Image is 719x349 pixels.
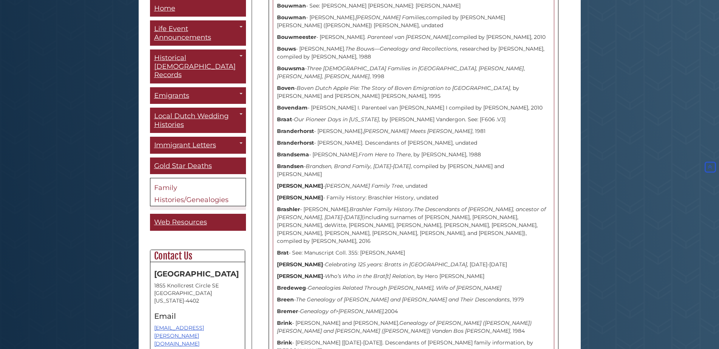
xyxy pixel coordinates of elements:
span: Life Event Announcements [154,25,211,42]
i: The Bouws—Genealogy and Recollections [345,45,457,52]
p: - [PERSON_NAME]. Descendants of [PERSON_NAME], undated [277,139,550,147]
span: Local Dutch Wedding Histories [154,112,229,129]
i: Genealogies Related Through [PERSON_NAME], Wife of [PERSON_NAME] [308,284,501,291]
strong: Bouwman [277,2,306,9]
h4: Email [154,312,241,320]
strong: Brat [277,249,289,256]
a: Immigrant Letters [150,137,246,154]
a: Local Dutch Wedding Histories [150,108,246,133]
p: - [PERSON_NAME] and [PERSON_NAME]. , 1984 [277,319,550,335]
p: - [PERSON_NAME]. , 1981 [277,127,550,135]
p: - , undated [277,182,550,190]
p: - [PERSON_NAME]. compiled by [PERSON_NAME] [PERSON_NAME] ([PERSON_NAME]) [PERSON_NAME], undated [277,14,550,29]
p: - [PERSON_NAME]. , researched by [PERSON_NAME], compiled by [PERSON_NAME], 1988 [277,45,550,61]
p: - , by Hero [PERSON_NAME] [277,272,550,280]
p: - 2004 [277,307,550,315]
strong: Bouwman [277,14,306,21]
strong: Bovendam [277,104,308,111]
span: Home [154,4,175,12]
strong: Breen [277,296,294,303]
p: - , by [PERSON_NAME] Vandergon. See: [F606 .V3] [277,116,550,124]
a: Gold Star Deaths [150,158,246,174]
p: - See: [PERSON_NAME] [PERSON_NAME]: [PERSON_NAME] [277,2,550,10]
i: Our Pioneer Days in [US_STATE] [294,116,379,123]
i: [PERSON_NAME] Families, [356,14,426,21]
p: - , by [PERSON_NAME] and [PERSON_NAME] [PERSON_NAME], 1995 [277,84,550,100]
strong: Branderhorst [277,128,314,134]
strong: Brandsema [277,151,309,158]
i: From Here to There [359,151,411,158]
i: [PERSON_NAME] Family Tree [325,182,403,189]
strong: [PERSON_NAME] [277,273,323,280]
address: 1855 Knollcrest Circle SE [GEOGRAPHIC_DATA][US_STATE]-4402 [154,282,241,304]
p: - [PERSON_NAME] compiled by [PERSON_NAME], 2010 [277,33,550,41]
i: . Parenteel van [PERSON_NAME], [365,34,452,40]
h2: Contact Us [150,250,245,262]
p: - , , 1998 [277,65,550,80]
a: Web Resources [150,214,246,231]
a: Emigrants [150,87,246,104]
strong: Boven [277,85,295,91]
p: - [PERSON_NAME]. . (including surnames of [PERSON_NAME], [PERSON_NAME], [PERSON_NAME], deWitte, [... [277,205,550,245]
p: - [277,284,550,292]
strong: Bouws [277,45,296,52]
p: - Family History: Braschler History, undated [277,194,550,202]
strong: [PERSON_NAME] [277,261,323,268]
strong: [PERSON_NAME] [277,182,323,189]
i: Genealogy of [PERSON_NAME] ([PERSON_NAME]) [PERSON_NAME] and [PERSON_NAME] ([PERSON_NAME]) Vanden... [277,320,532,334]
i: [PERSON_NAME] Meets [PERSON_NAME] [363,128,472,134]
p: - , compiled by [PERSON_NAME] and [PERSON_NAME] [277,162,550,178]
strong: Bouwsma [277,65,305,72]
strong: [PERSON_NAME] [277,194,323,201]
i: Genealogy of>[PERSON_NAME], [300,308,385,315]
span: Gold Star Deaths [154,162,212,170]
a: Historical [DEMOGRAPHIC_DATA] Records [150,50,246,84]
strong: Bouwmeester [277,34,316,40]
strong: Brink [277,320,292,326]
span: Historical [DEMOGRAPHIC_DATA] Records [154,54,236,79]
strong: Branderhorst [277,139,314,146]
span: Emigrants [154,91,189,100]
strong: Brashler [277,206,300,213]
p: - See: Manuscript Coll. 355: [PERSON_NAME] [277,249,550,257]
strong: Brink [277,339,292,346]
a: [EMAIL_ADDRESS][PERSON_NAME][DOMAIN_NAME] [154,324,204,347]
i: Boven Dutch Apple Pie: The Story of Boven Emigration to [GEOGRAPHIC_DATA] [297,85,510,91]
span: Web Resources [154,218,207,227]
i: The Descendants of [PERSON_NAME], ancestor of [PERSON_NAME], [DATE]-[DATE] [277,206,546,221]
i: Celebrating 125 years: Bratts in [GEOGRAPHIC_DATA] [325,261,467,268]
a: Back to Top [703,164,717,170]
i: [PERSON_NAME], [PERSON_NAME] [277,73,370,80]
i: Three [DEMOGRAPHIC_DATA] Families in [GEOGRAPHIC_DATA], [PERSON_NAME] [307,65,524,72]
i: Brashler Family History [349,206,413,213]
a: Family Histories/Genealogies [150,178,246,207]
i: The Genealogy of [PERSON_NAME] and [PERSON_NAME] and Their Descendants [296,296,510,303]
p: - , [DATE]-[DATE] [277,261,550,269]
span: Family Histories/Genealogies [154,184,229,204]
strong: Braat [277,116,292,123]
i: Brandsen, Brand Family, [DATE]-[DATE] [306,163,411,170]
a: Life Event Announcements [150,21,246,46]
p: - , 1979 [277,296,550,304]
p: - [PERSON_NAME] I. Parenteel van [PERSON_NAME] I compiled by [PERSON_NAME], 2010 [277,104,550,112]
span: Immigrant Letters [154,141,216,150]
p: - [PERSON_NAME]. , by [PERSON_NAME], 1988 [277,151,550,159]
strong: Bredeweg [277,284,306,291]
strong: Brandsen [277,163,304,170]
strong: [GEOGRAPHIC_DATA] [154,269,239,278]
strong: Bremer [277,308,298,315]
i: Who’s Who in the Brat[t] Relation [325,273,414,280]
